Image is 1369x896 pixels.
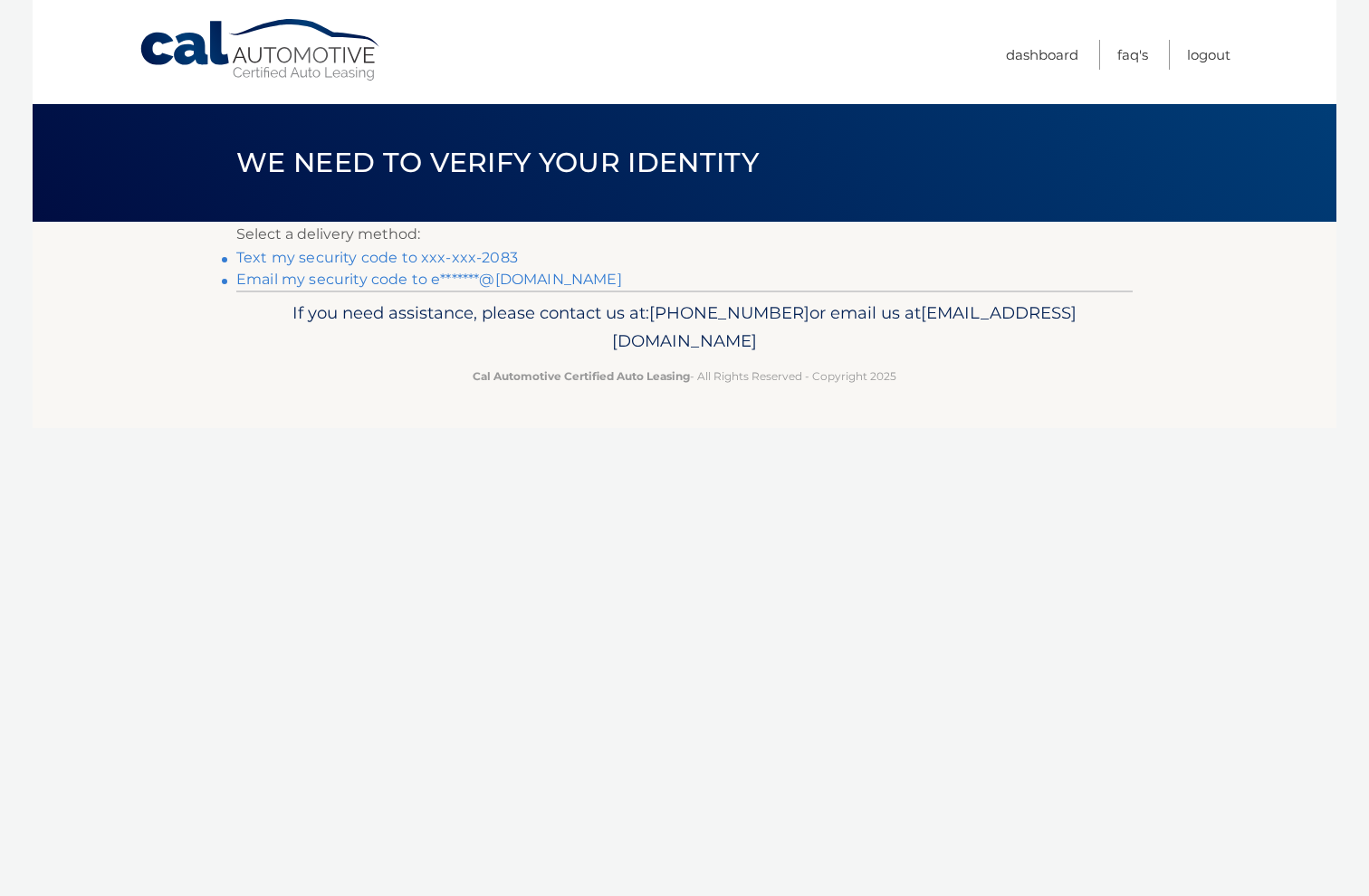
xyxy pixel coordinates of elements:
strong: Cal Automotive Certified Auto Leasing [473,369,690,383]
a: Text my security code to xxx-xxx-2083 [236,249,518,266]
span: [PHONE_NUMBER] [649,302,809,323]
span: We need to verify your identity [236,146,759,179]
p: - All Rights Reserved - Copyright 2025 [248,367,1121,386]
a: Email my security code to e*******@[DOMAIN_NAME] [236,271,622,288]
p: If you need assistance, please contact us at: or email us at [248,299,1121,357]
a: FAQ's [1117,40,1148,70]
a: Logout [1187,40,1230,70]
a: Dashboard [1006,40,1078,70]
p: Select a delivery method: [236,222,1133,247]
a: Cal Automotive [139,18,383,82]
